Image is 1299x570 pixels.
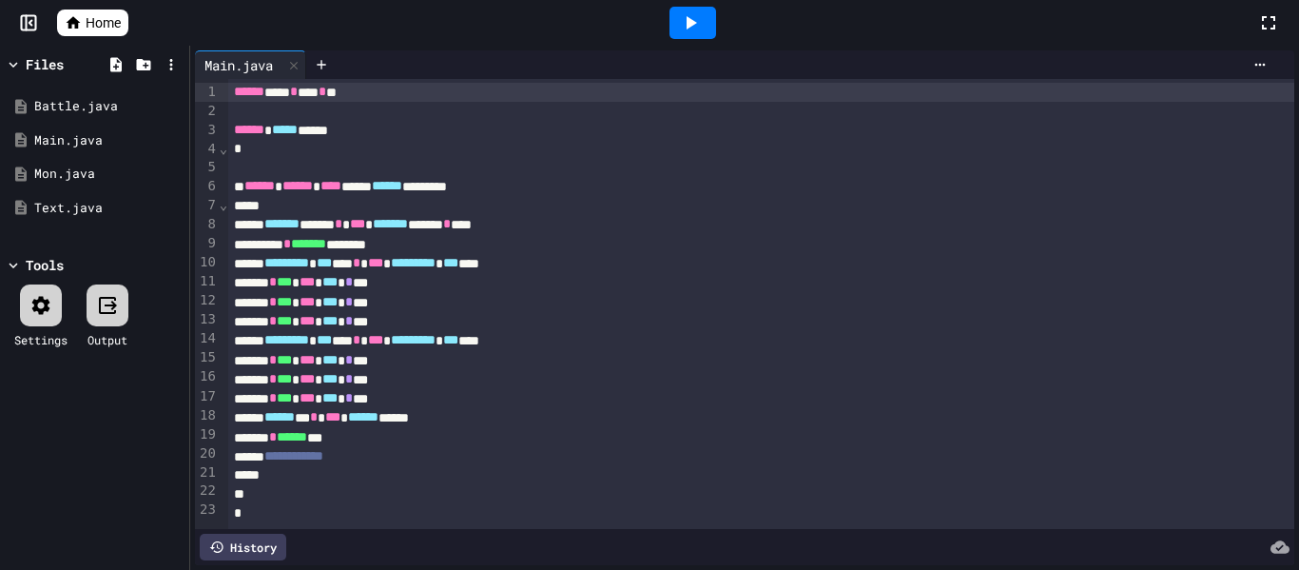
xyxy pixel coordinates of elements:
[219,197,228,212] span: Fold line
[195,329,219,348] div: 14
[219,141,228,156] span: Fold line
[195,291,219,310] div: 12
[195,482,219,501] div: 22
[195,348,219,367] div: 15
[86,13,121,32] span: Home
[195,444,219,463] div: 20
[195,463,219,482] div: 21
[195,234,219,253] div: 9
[195,367,219,386] div: 16
[14,331,68,348] div: Settings
[195,425,219,444] div: 19
[34,97,183,116] div: Battle.java
[26,54,64,74] div: Files
[1141,411,1280,492] iframe: chat widget
[26,255,64,275] div: Tools
[195,158,219,177] div: 5
[195,272,219,291] div: 11
[195,387,219,406] div: 17
[195,406,219,425] div: 18
[195,196,219,215] div: 7
[195,140,219,159] div: 4
[200,534,286,560] div: History
[195,121,219,140] div: 3
[34,199,183,218] div: Text.java
[195,50,306,79] div: Main.java
[195,253,219,272] div: 10
[195,310,219,329] div: 13
[195,83,219,102] div: 1
[34,165,183,184] div: Mon.java
[195,177,219,196] div: 6
[195,215,219,234] div: 8
[195,501,219,520] div: 23
[57,10,128,36] a: Home
[195,102,219,121] div: 2
[195,55,282,75] div: Main.java
[1219,494,1280,551] iframe: chat widget
[34,131,183,150] div: Main.java
[87,331,127,348] div: Output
